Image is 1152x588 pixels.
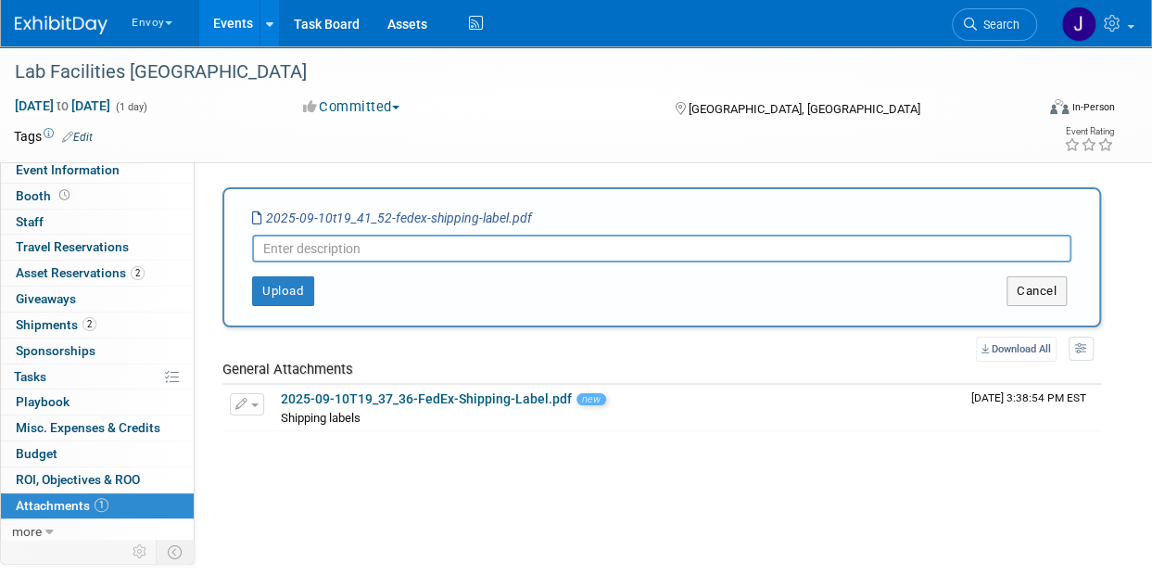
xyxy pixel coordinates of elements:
span: Attachments [16,498,108,513]
td: Tags [14,127,93,146]
span: Booth not reserved yet [56,188,73,202]
span: Travel Reservations [16,239,129,254]
a: Shipments2 [1,313,194,338]
span: Staff [16,214,44,229]
button: Upload [252,276,314,306]
span: [DATE] [DATE] [14,97,111,114]
span: Shipping labels [281,411,361,425]
span: 2 [131,266,145,280]
a: Event Information [1,158,194,183]
span: Asset Reservations [16,265,145,280]
div: Event Format [955,96,1115,124]
div: Lab Facilities [GEOGRAPHIC_DATA] [8,56,1021,89]
td: Toggle Event Tabs [157,540,195,564]
img: Jessica Luyster [1061,6,1096,42]
span: Misc. Expenses & Credits [16,420,160,435]
span: (1 day) [114,101,147,113]
button: Committed [297,97,407,117]
a: Tasks [1,364,194,390]
span: Booth [16,188,73,203]
a: ROI, Objectives & ROO [1,467,194,492]
a: Travel Reservations [1,235,194,260]
a: Giveaways [1,287,194,312]
a: Download All [976,337,1057,362]
input: Enter description [252,235,1071,262]
span: Tasks [14,369,46,384]
a: Playbook [1,390,194,415]
span: General Attachments [222,361,353,377]
img: ExhibitDay [15,16,108,34]
span: Budget [16,446,57,461]
a: Misc. Expenses & Credits [1,415,194,441]
a: Booth [1,184,194,209]
a: 2025-09-10T19_37_36-FedEx-Shipping-Label.pdf [281,391,572,406]
span: Giveaways [16,291,76,306]
span: ROI, Objectives & ROO [16,472,140,487]
span: to [54,98,71,113]
a: more [1,519,194,544]
div: In-Person [1071,100,1115,114]
img: Format-Inperson.png [1050,99,1069,114]
span: Event Information [16,162,120,177]
a: Sponsorships [1,339,194,364]
a: Staff [1,210,194,235]
span: Playbook [16,394,70,409]
span: Upload Timestamp [971,391,1086,404]
a: Budget [1,441,194,467]
i: 2025-09-10t19_41_52-fedex-shipping-label.pdf [252,211,532,225]
div: Event Rating [1064,127,1114,136]
td: Personalize Event Tab Strip [124,540,157,564]
span: 2 [82,317,96,331]
span: Sponsorships [16,343,95,358]
span: new [576,393,606,405]
a: Edit [62,131,93,144]
span: [GEOGRAPHIC_DATA], [GEOGRAPHIC_DATA] [689,102,920,116]
span: Shipments [16,317,96,332]
td: Upload Timestamp [964,385,1101,431]
span: more [12,524,42,539]
span: 1 [95,498,108,512]
button: Cancel [1006,276,1067,306]
span: Search [977,18,1019,32]
a: Search [952,8,1037,41]
a: Attachments1 [1,493,194,518]
a: Asset Reservations2 [1,261,194,286]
